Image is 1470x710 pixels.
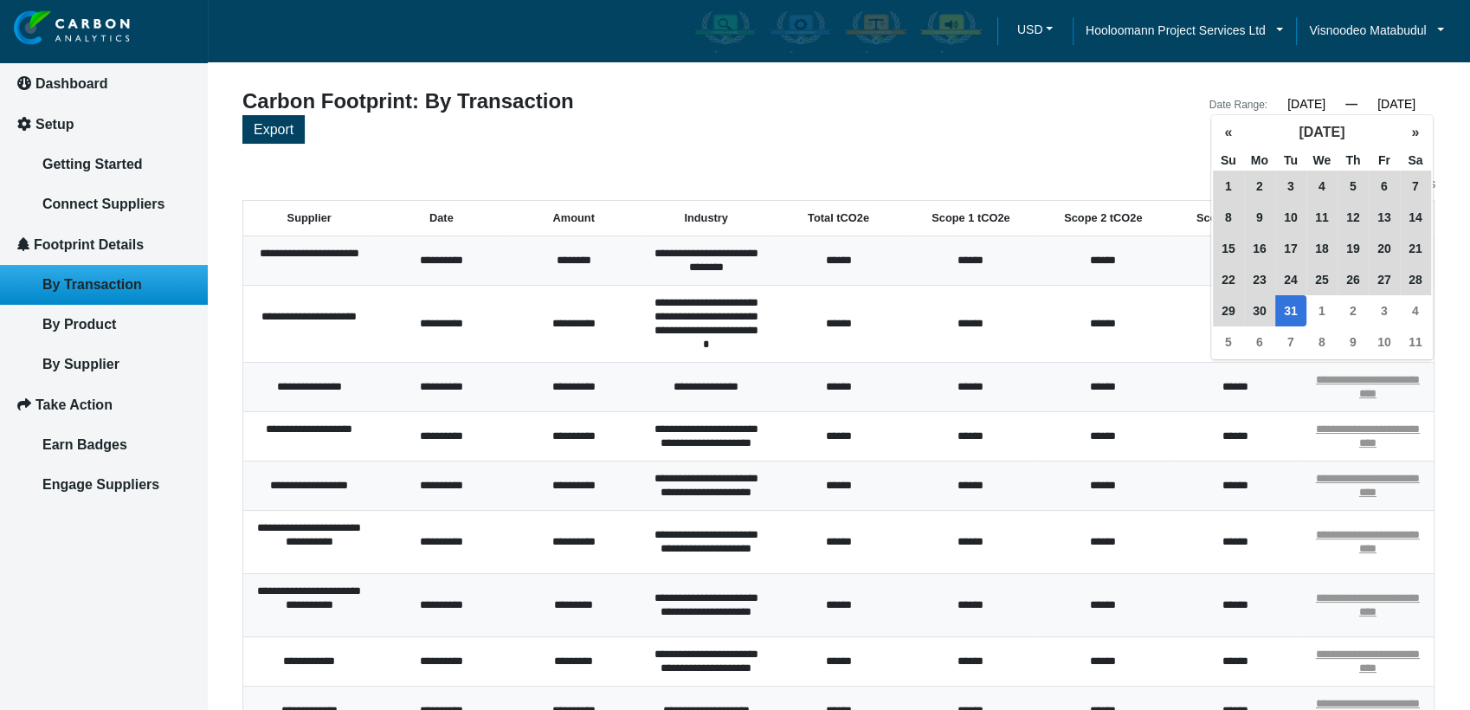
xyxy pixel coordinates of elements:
span: 10 [1369,326,1400,358]
span: 31 [1275,295,1306,326]
span: 7 [1400,171,1431,202]
th: Scope 2 tCO2e: activate to sort column ascending [1037,201,1170,236]
span: 25 [1306,264,1338,295]
span: Getting Started [42,157,143,171]
span: Mo [1244,150,1275,171]
span: Take Action [35,397,113,412]
span: 7 [1275,326,1306,358]
span: 6 [1369,171,1400,202]
span: Earn Badges [42,437,127,452]
span: 29 [1213,295,1244,326]
input: Enter your last name [23,160,316,198]
em: Submit [254,533,314,557]
button: » [1400,117,1431,148]
span: Engage Suppliers [42,477,159,492]
span: 12 [1338,202,1369,233]
span: 15 [1213,233,1244,264]
span: 24 [1275,264,1306,295]
span: 8 [1306,326,1338,358]
span: By Product [42,317,116,332]
th: Scope 3 tCO2e: activate to sort column ascending [1170,201,1302,236]
span: 2 [1244,171,1275,202]
span: Su [1213,150,1244,171]
span: By Supplier [42,357,119,371]
img: carbon-efficient-enabled.png [768,10,833,53]
span: 9 [1244,202,1275,233]
span: Hooloomann Project Services Ltd [1086,21,1266,40]
span: 4 [1400,295,1431,326]
span: 5 [1338,171,1369,202]
div: Carbon Advocate [915,6,987,56]
th: Amount: activate to sort column ascending [507,201,640,236]
span: 1 [1213,171,1244,202]
a: USDUSD [997,16,1073,47]
span: 22 [1213,264,1244,295]
span: We [1306,150,1338,171]
span: 18 [1306,233,1338,264]
span: Th [1338,150,1369,171]
img: carbon-aware-enabled.png [693,10,758,53]
th: Date: activate to sort column ascending [375,201,507,236]
span: 21 [1400,233,1431,264]
span: 1 [1306,295,1338,326]
span: Connect Suppliers [42,197,164,211]
div: Carbon Efficient [764,6,836,56]
a: Visnoodeo Matabudul [1296,21,1457,40]
span: 5 [1213,326,1244,358]
span: 27 [1369,264,1400,295]
span: Sa [1400,150,1431,171]
input: Enter your email address [23,211,316,249]
div: Minimize live chat window [284,9,326,50]
button: Export [242,115,305,144]
span: 2 [1338,295,1369,326]
span: 26 [1338,264,1369,295]
span: Tu [1275,150,1306,171]
div: Leave a message [116,97,317,119]
div: Date Range: [1209,94,1267,115]
div: Carbon Offsetter [840,6,912,56]
span: 23 [1244,264,1275,295]
a: Hooloomann Project Services Ltd [1073,21,1296,40]
span: 4 [1306,171,1338,202]
button: « [1213,117,1244,148]
div: Carbon Footprint: By Transaction [229,91,839,115]
textarea: Type your message and click 'Submit' [23,262,316,519]
span: Fr [1369,150,1400,171]
div: Navigation go back [19,95,45,121]
span: 3 [1275,171,1306,202]
span: 10 [1275,202,1306,233]
span: Export [254,122,293,137]
th: Supplier: activate to sort column ascending [243,201,376,236]
span: 11 [1400,326,1431,358]
span: Dashboard [35,76,108,91]
span: 30 [1244,295,1275,326]
th: Scope 1 tCO2e: activate to sort column ascending [905,201,1037,236]
span: 9 [1338,326,1369,358]
span: 8 [1213,202,1244,233]
img: carbon-offsetter-enabled.png [843,10,908,53]
img: carbon-advocate-enabled.png [919,10,983,53]
span: 14 [1400,202,1431,233]
span: 19 [1338,233,1369,264]
th: Total tCO2e: activate to sort column ascending [772,201,905,236]
span: — [1345,97,1357,111]
div: Carbon Aware [689,6,761,56]
span: 16 [1244,233,1275,264]
span: Footprint Details [34,237,144,252]
span: 20 [1369,233,1400,264]
span: 17 [1275,233,1306,264]
img: insight-logo-2.png [14,10,130,46]
span: Setup [35,117,74,132]
span: By Transaction [42,277,142,292]
span: 28 [1400,264,1431,295]
span: 11 [1306,202,1338,233]
button: [DATE] [1244,117,1400,148]
span: 3 [1369,295,1400,326]
span: 6 [1244,326,1275,358]
th: Industry: activate to sort column ascending [640,201,772,236]
span: Visnoodeo Matabudul [1309,21,1426,40]
span: 13 [1369,202,1400,233]
button: USD [1010,16,1060,42]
